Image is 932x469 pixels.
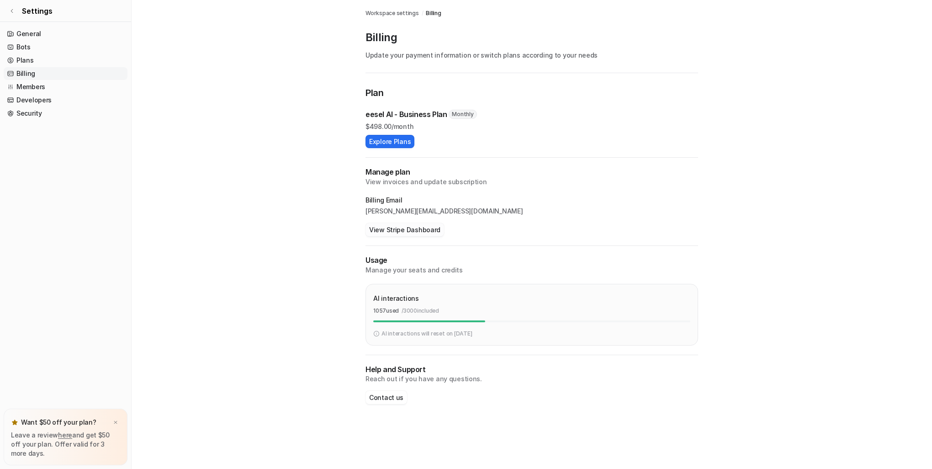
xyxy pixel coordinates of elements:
p: $ 498.00/month [365,122,698,131]
a: Billing [426,9,441,17]
p: Plan [365,86,698,101]
p: Reach out if you have any questions. [365,374,698,384]
p: Manage your seats and credits [365,266,698,275]
p: Leave a review and get $50 off your plan. Offer valid for 3 more days. [11,431,120,458]
span: / [422,9,424,17]
a: here [58,431,72,439]
p: Update your payment information or switch plans according to your needs [365,50,698,60]
button: Contact us [365,391,407,404]
img: x [113,420,118,426]
a: Developers [4,94,127,107]
a: Plans [4,54,127,67]
p: Billing [365,30,698,45]
a: Billing [4,67,127,80]
p: 1057 used [373,307,399,315]
a: Security [4,107,127,120]
img: star [11,419,18,426]
p: View invoices and update subscription [365,177,698,187]
p: Help and Support [365,364,698,375]
a: Bots [4,41,127,53]
button: Explore Plans [365,135,414,148]
p: Usage [365,255,698,266]
p: [PERSON_NAME][EMAIL_ADDRESS][DOMAIN_NAME] [365,207,698,216]
span: Monthly [449,110,477,119]
p: Billing Email [365,196,698,205]
p: / 3000 included [402,307,439,315]
p: AI interactions [373,293,419,303]
a: Members [4,80,127,93]
span: Settings [22,5,53,16]
a: General [4,27,127,40]
button: View Stripe Dashboard [365,223,444,236]
p: eesel AI - Business Plan [365,109,447,120]
a: Workspace settings [365,9,419,17]
p: AI interactions will reset on [DATE] [381,330,472,338]
p: Want $50 off your plan? [21,418,96,427]
h2: Manage plan [365,167,698,177]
